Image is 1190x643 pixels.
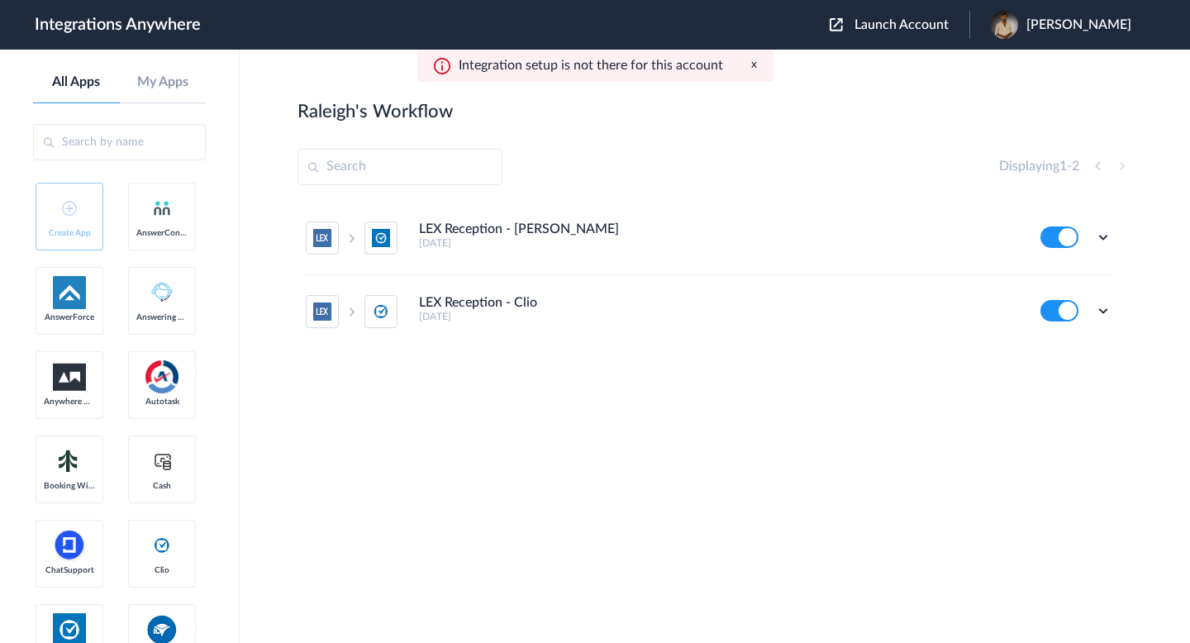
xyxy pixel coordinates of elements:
[1059,160,1067,173] span: 1
[990,11,1018,39] img: a82873f2-a9ca-4dae-8d21-0250d67d1f78.jpeg
[751,58,757,72] button: x
[152,451,173,471] img: cash-logo.svg
[830,17,969,33] button: Launch Account
[120,74,207,90] a: My Apps
[136,481,188,491] span: Cash
[459,58,723,74] p: Integration setup is not there for this account
[44,397,95,407] span: Anywhere Works
[145,276,178,309] img: Answering_service.png
[152,198,172,218] img: answerconnect-logo.svg
[35,15,201,35] h1: Integrations Anywhere
[53,276,86,309] img: af-app-logo.svg
[145,360,178,393] img: autotask.png
[830,18,843,31] img: launch-acct-icon.svg
[136,397,188,407] span: Autotask
[1072,160,1079,173] span: 2
[53,364,86,391] img: aww.png
[136,565,188,575] span: Clio
[33,74,120,90] a: All Apps
[62,201,77,216] img: add-icon.svg
[53,529,86,562] img: chatsupport-icon.svg
[44,481,95,491] span: Booking Widget
[44,565,95,575] span: ChatSupport
[999,159,1079,174] h4: Displaying -
[419,221,619,237] h4: LEX Reception - [PERSON_NAME]
[152,536,172,555] img: clio-logo.svg
[136,228,188,238] span: AnswerConnect
[33,124,206,160] input: Search by name
[297,149,502,185] input: Search
[419,237,1018,249] h5: [DATE]
[136,312,188,322] span: Answering Service
[53,446,86,476] img: Setmore_Logo.svg
[44,312,95,322] span: AnswerForce
[419,295,537,311] h4: LEX Reception - Clio
[1026,17,1131,33] span: [PERSON_NAME]
[854,18,949,31] span: Launch Account
[297,101,453,122] h2: Raleigh's Workflow
[44,228,95,238] span: Create App
[419,311,1018,322] h5: [DATE]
